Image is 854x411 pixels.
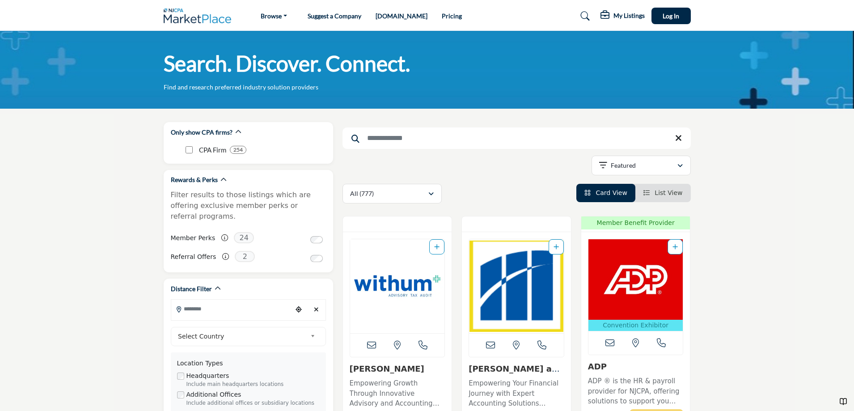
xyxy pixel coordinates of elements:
a: View Card [584,189,627,196]
a: Search [572,9,596,23]
a: Open Listing in new tab [588,239,683,331]
img: Withum [350,239,445,333]
p: Convention Exhibitor [590,321,681,330]
span: 24 [234,232,254,243]
h3: Magone and Company, PC [469,364,564,374]
h5: My Listings [613,12,645,20]
a: [PERSON_NAME] [350,364,424,373]
input: Switch to Member Perks [310,236,323,243]
input: Search Location [171,300,292,318]
img: Magone and Company, PC [469,239,564,333]
img: Site Logo [164,8,236,23]
span: List View [655,189,682,196]
a: Add To List [672,243,678,250]
div: Clear search location [310,300,323,319]
p: All (777) [350,189,374,198]
div: Location Types [177,359,320,368]
a: Open Listing in new tab [350,239,445,333]
label: Headquarters [186,371,229,381]
a: Add To List [554,243,559,250]
a: [DOMAIN_NAME] [376,12,427,20]
input: CPA Firm checkbox [186,146,193,153]
h2: Rewards & Perks [171,175,218,184]
img: ADP [588,239,683,320]
p: Find and research preferred industry solution providers [164,83,318,92]
span: 2 [235,251,255,262]
a: ADP [588,362,607,371]
a: Suggest a Company [308,12,361,20]
b: 254 [233,147,243,153]
label: Additional Offices [186,390,241,399]
p: Empowering Growth Through Innovative Advisory and Accounting Solutions This forward-thinking, tec... [350,378,445,409]
a: [PERSON_NAME] and Company, ... [469,364,563,383]
a: Empowering Your Financial Journey with Expert Accounting Solutions Specializing in accounting ser... [469,376,564,409]
p: Filter results to those listings which are offering exclusive member perks or referral programs. [171,190,326,222]
h2: Distance Filter [171,284,212,293]
h1: Search. Discover. Connect. [164,50,410,77]
input: Search Keyword [342,127,691,149]
a: Add To List [434,243,440,250]
div: 254 Results For CPA Firm [230,146,246,154]
a: Open Listing in new tab [469,239,564,333]
div: Choose your current location [292,300,305,319]
div: Include main headquarters locations [186,381,320,389]
a: Browse [254,10,293,22]
button: Featured [592,156,691,175]
div: Include additional offices or subsidiary locations [186,399,320,407]
label: Referral Offers [171,249,216,265]
h3: Withum [350,364,445,374]
button: All (777) [342,184,442,203]
a: Pricing [442,12,462,20]
p: ADP ® is the HR & payroll provider for NJCPA, offering solutions to support you and your clients ... [588,376,684,407]
button: Log In [651,8,691,24]
div: My Listings [600,11,645,21]
input: Switch to Referral Offers [310,255,323,262]
li: Card View [576,184,635,202]
p: CPA Firm: CPA Firm [199,145,226,155]
a: View List [643,189,683,196]
h2: Only show CPA firms? [171,128,233,137]
span: Member Benefit Provider [584,218,688,228]
a: ADP ® is the HR & payroll provider for NJCPA, offering solutions to support you and your clients ... [588,374,684,407]
span: Log In [663,12,679,20]
span: Select Country [178,331,307,342]
li: List View [635,184,691,202]
label: Member Perks [171,230,216,246]
p: Empowering Your Financial Journey with Expert Accounting Solutions Specializing in accounting ser... [469,378,564,409]
span: Card View [596,189,627,196]
h3: ADP [588,362,684,372]
p: Featured [611,161,636,170]
a: Empowering Growth Through Innovative Advisory and Accounting Solutions This forward-thinking, tec... [350,376,445,409]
